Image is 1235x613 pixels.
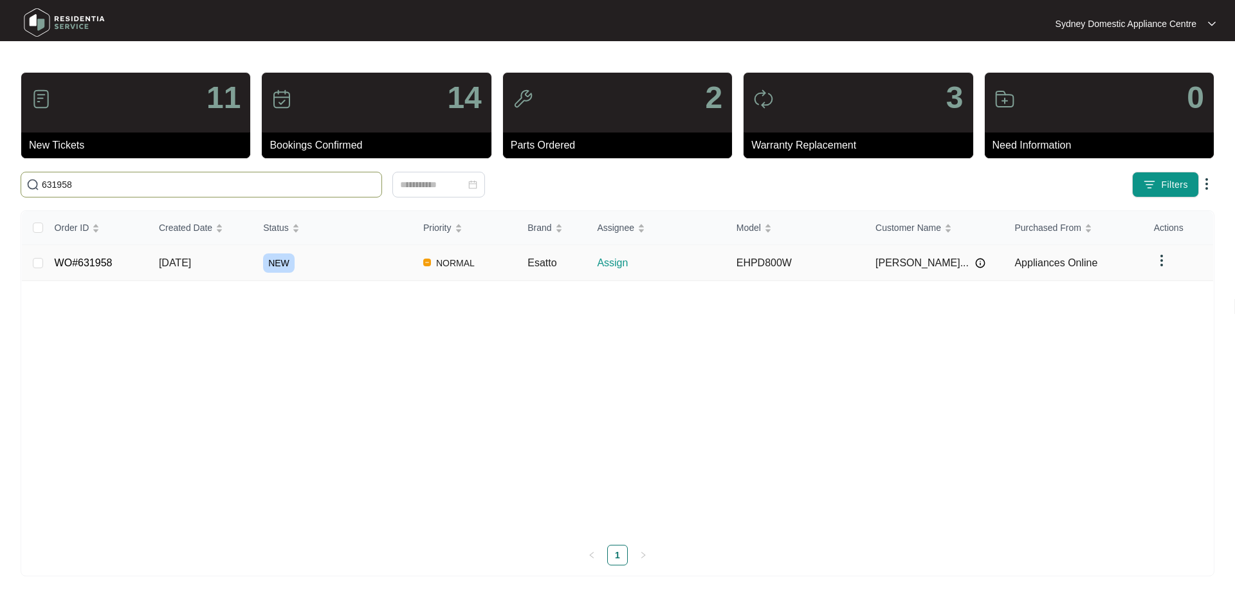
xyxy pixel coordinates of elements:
[633,545,654,565] button: right
[607,545,628,565] li: 1
[270,138,491,153] p: Bookings Confirmed
[159,221,212,235] span: Created Date
[26,178,39,191] img: search-icon
[705,82,722,113] p: 2
[639,551,647,559] span: right
[875,255,969,271] span: [PERSON_NAME]...
[1187,82,1204,113] p: 0
[1154,253,1169,268] img: dropdown arrow
[1143,178,1156,191] img: filter icon
[29,138,250,153] p: New Tickets
[253,211,413,245] th: Status
[1056,17,1196,30] p: Sydney Domestic Appliance Centre
[581,545,602,565] li: Previous Page
[44,211,149,245] th: Order ID
[736,221,761,235] span: Model
[1014,257,1097,268] span: Appliances Online
[55,257,113,268] a: WO#631958
[527,221,551,235] span: Brand
[588,551,596,559] span: left
[946,82,964,113] p: 3
[263,253,295,273] span: NEW
[511,138,732,153] p: Parts Ordered
[517,211,587,245] th: Brand
[513,89,533,109] img: icon
[1199,176,1214,192] img: dropdown arrow
[975,258,985,268] img: Info icon
[1004,211,1143,245] th: Purchased From
[865,211,1004,245] th: Customer Name
[55,221,89,235] span: Order ID
[581,545,602,565] button: left
[993,138,1214,153] p: Need Information
[597,221,634,235] span: Assignee
[423,259,431,266] img: Vercel Logo
[587,211,726,245] th: Assignee
[751,138,973,153] p: Warranty Replacement
[149,211,253,245] th: Created Date
[271,89,292,109] img: icon
[597,255,726,271] p: Assign
[1132,172,1199,197] button: filter iconFilters
[206,82,241,113] p: 11
[1014,221,1081,235] span: Purchased From
[608,545,627,565] a: 1
[19,3,109,42] img: residentia service logo
[1161,178,1188,192] span: Filters
[431,255,480,271] span: NORMAL
[413,211,517,245] th: Priority
[753,89,774,109] img: icon
[633,545,654,565] li: Next Page
[263,221,289,235] span: Status
[527,257,556,268] span: Esatto
[1208,21,1216,27] img: dropdown arrow
[42,178,376,192] input: Search by Order Id, Assignee Name, Customer Name, Brand and Model
[1144,211,1213,245] th: Actions
[423,221,452,235] span: Priority
[726,245,865,281] td: EHPD800W
[994,89,1015,109] img: icon
[31,89,51,109] img: icon
[159,257,191,268] span: [DATE]
[447,82,481,113] p: 14
[726,211,865,245] th: Model
[875,221,941,235] span: Customer Name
